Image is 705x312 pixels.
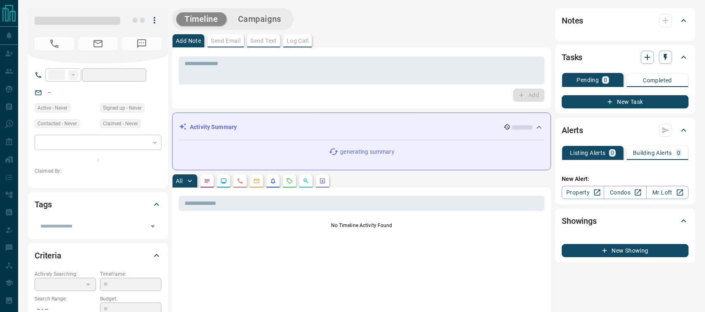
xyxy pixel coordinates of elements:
[562,211,689,231] div: Showings
[103,120,138,128] span: Claimed - Never
[286,178,293,184] svg: Requests
[37,104,68,112] span: Active - Never
[303,178,309,184] svg: Opportunities
[570,150,606,156] p: Listing Alerts
[340,148,394,156] p: generating summary
[611,150,614,156] p: 0
[190,123,237,131] p: Activity Summary
[643,77,672,83] p: Completed
[562,120,689,140] div: Alerts
[35,249,61,262] h2: Criteria
[35,270,96,278] p: Actively Searching:
[176,38,201,44] p: Add Note
[35,295,96,303] p: Search Range:
[562,14,583,27] h2: Notes
[562,186,604,199] a: Property
[100,295,161,303] p: Budget:
[562,175,689,183] p: New Alert:
[577,77,599,83] p: Pending
[176,178,182,184] p: All
[122,37,161,50] span: No Number
[562,95,689,108] button: New Task
[604,186,646,199] a: Condos
[646,186,689,199] a: Mr.Loft
[100,270,161,278] p: Timeframe:
[220,178,227,184] svg: Lead Browsing Activity
[562,11,689,30] div: Notes
[562,214,597,228] h2: Showings
[48,89,51,96] a: --
[179,120,544,135] div: Activity Summary
[35,167,161,175] p: Claimed By:
[35,37,74,50] span: No Number
[176,12,226,26] button: Timeline
[37,120,77,128] span: Contacted - Never
[319,178,326,184] svg: Agent Actions
[204,178,210,184] svg: Notes
[35,195,161,214] div: Tags
[562,244,689,257] button: New Showing
[78,37,118,50] span: No Email
[179,222,544,229] p: No Timeline Activity Found
[147,221,159,232] button: Open
[677,150,680,156] p: 0
[253,178,260,184] svg: Emails
[633,150,672,156] p: Building Alerts
[35,246,161,265] div: Criteria
[562,124,583,137] h2: Alerts
[604,77,607,83] p: 0
[103,104,142,112] span: Signed up - Never
[270,178,276,184] svg: Listing Alerts
[562,47,689,67] div: Tasks
[237,178,243,184] svg: Calls
[562,51,582,64] h2: Tasks
[35,198,51,211] h2: Tags
[230,12,289,26] button: Campaigns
